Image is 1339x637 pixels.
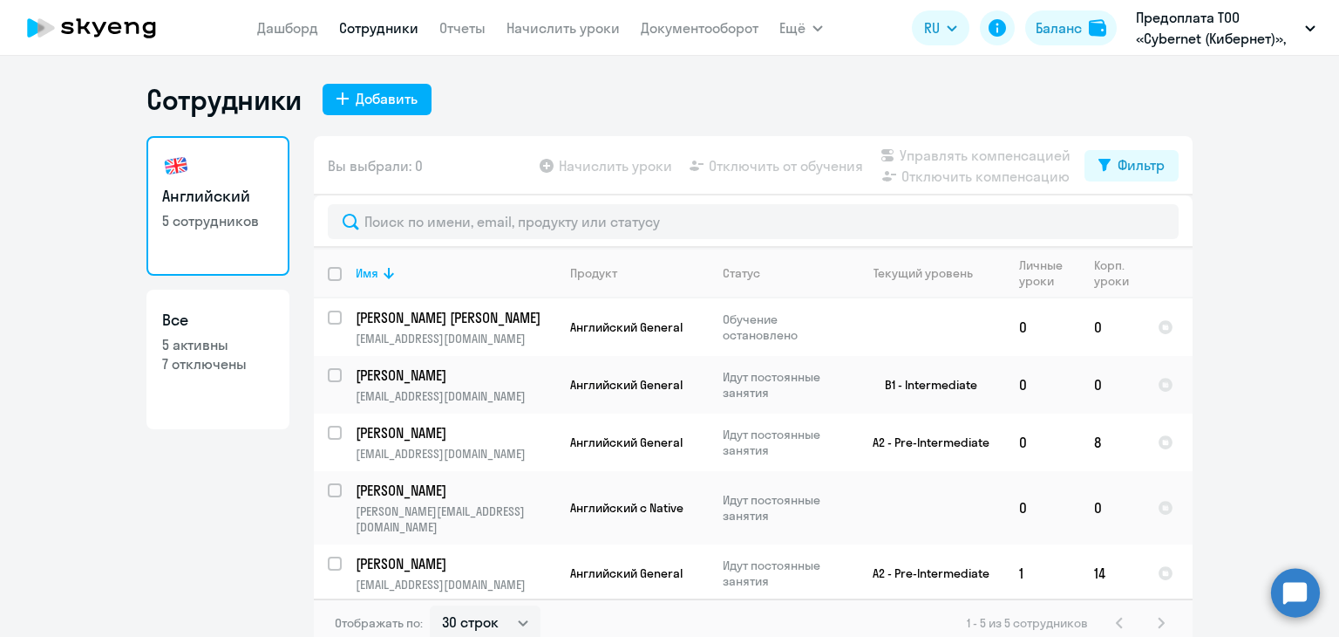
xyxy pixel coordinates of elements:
[967,615,1088,631] span: 1 - 5 из 5 сотрудников
[641,19,758,37] a: Документооборот
[328,155,423,176] span: Вы выбрали: 0
[356,481,555,500] a: [PERSON_NAME]
[146,82,302,117] h1: Сотрудники
[1080,298,1144,356] td: 0
[356,423,553,442] p: [PERSON_NAME]
[1127,7,1324,49] button: Предоплата ТОО «Cybernet (Кибернет)», ТОО «Cybernet ([GEOGRAPHIC_DATA])»
[162,185,274,208] h3: Английский
[439,19,486,37] a: Отчеты
[843,545,1005,602] td: A2 - Pre-Intermediate
[506,19,620,37] a: Начислить уроки
[779,17,805,38] span: Ещё
[335,615,423,631] span: Отображать по:
[1025,10,1117,45] button: Балансbalance
[356,577,555,592] p: [EMAIL_ADDRESS][DOMAIN_NAME]
[857,265,1004,281] div: Текущий уровень
[1080,414,1144,471] td: 8
[1080,471,1144,545] td: 0
[723,265,760,281] div: Статус
[162,354,274,373] p: 7 отключены
[723,492,842,524] p: Идут постоянные занятия
[1005,414,1080,471] td: 0
[146,290,289,429] a: Все5 активны7 отключены
[1080,545,1144,602] td: 14
[924,17,940,38] span: RU
[1036,17,1082,38] div: Баланс
[570,565,683,581] span: Английский General
[1005,471,1080,545] td: 0
[162,211,274,230] p: 5 сотрудников
[356,481,553,500] p: [PERSON_NAME]
[723,265,842,281] div: Статус
[1080,356,1144,414] td: 0
[1005,298,1080,356] td: 0
[356,265,555,281] div: Имя
[356,503,555,535] p: [PERSON_NAME][EMAIL_ADDRESS][DOMAIN_NAME]
[1089,19,1106,37] img: balance
[356,423,555,442] a: [PERSON_NAME]
[779,10,823,45] button: Ещё
[328,204,1179,239] input: Поиск по имени, email, продукту или статусу
[339,19,418,37] a: Сотрудники
[356,88,418,109] div: Добавить
[1005,545,1080,602] td: 1
[723,312,842,343] p: Обучение остановлено
[723,427,842,458] p: Идут постоянные занятия
[843,356,1005,414] td: B1 - Intermediate
[356,308,553,327] p: [PERSON_NAME] [PERSON_NAME]
[356,554,553,573] p: [PERSON_NAME]
[570,435,683,450] span: Английский General
[570,377,683,393] span: Английский General
[843,414,1005,471] td: A2 - Pre-Intermediate
[1094,257,1132,289] div: Корп. уроки
[1084,150,1179,182] button: Фильтр
[257,19,318,37] a: Дашборд
[1005,356,1080,414] td: 0
[356,366,555,385] a: [PERSON_NAME]
[1019,257,1068,289] div: Личные уроки
[570,500,683,516] span: Английский с Native
[570,319,683,335] span: Английский General
[356,446,555,462] p: [EMAIL_ADDRESS][DOMAIN_NAME]
[162,309,274,332] h3: Все
[1118,154,1165,175] div: Фильтр
[912,10,969,45] button: RU
[1136,7,1298,49] p: Предоплата ТОО «Cybernet (Кибернет)», ТОО «Cybernet ([GEOGRAPHIC_DATA])»
[162,152,190,180] img: english
[323,84,432,115] button: Добавить
[162,335,274,354] p: 5 активны
[873,265,973,281] div: Текущий уровень
[723,369,842,401] p: Идут постоянные занятия
[723,558,842,589] p: Идут постоянные занятия
[570,265,617,281] div: Продукт
[356,331,555,346] p: [EMAIL_ADDRESS][DOMAIN_NAME]
[146,136,289,276] a: Английский5 сотрудников
[356,265,378,281] div: Имя
[570,265,708,281] div: Продукт
[356,308,555,327] a: [PERSON_NAME] [PERSON_NAME]
[356,366,553,385] p: [PERSON_NAME]
[1019,257,1079,289] div: Личные уроки
[1094,257,1143,289] div: Корп. уроки
[356,388,555,404] p: [EMAIL_ADDRESS][DOMAIN_NAME]
[356,554,555,573] a: [PERSON_NAME]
